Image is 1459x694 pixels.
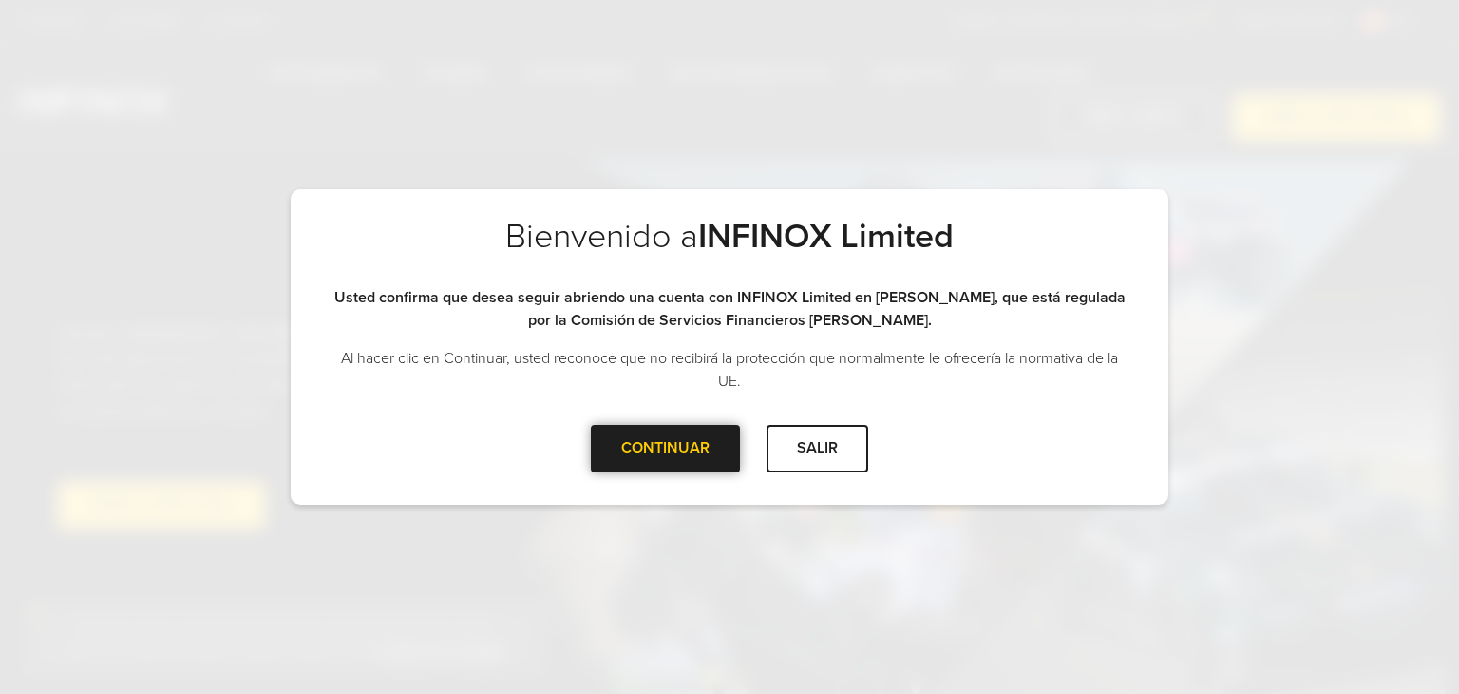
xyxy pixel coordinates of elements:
strong: Usted confirma que desea seguir abriendo una cuenta con INFINOX Limited en [PERSON_NAME], que est... [334,288,1126,330]
strong: INFINOX Limited [698,216,954,257]
div: CONTINUAR [591,425,740,472]
p: Al hacer clic en Continuar, usted reconoce que no recibirá la protección que normalmente le ofrec... [329,347,1130,393]
h2: Bienvenido a [329,216,1130,286]
div: SALIR [767,425,868,472]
